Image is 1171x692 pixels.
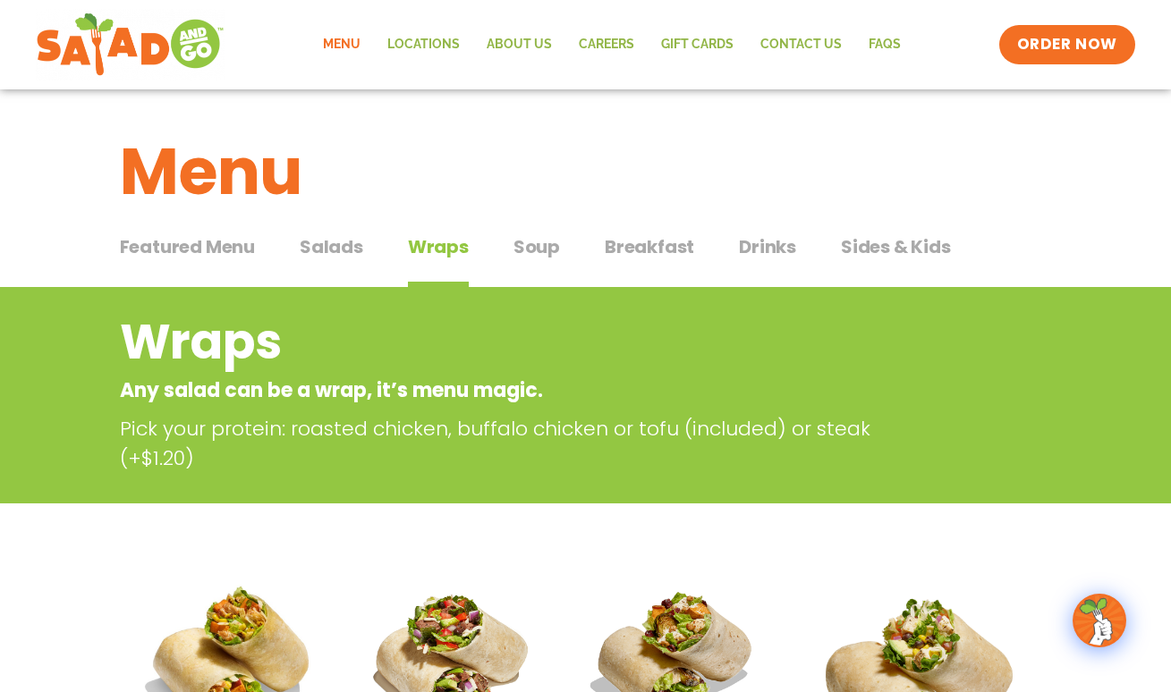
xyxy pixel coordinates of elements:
[120,227,1052,288] div: Tabbed content
[1074,595,1124,646] img: wpChatIcon
[120,123,1052,220] h1: Menu
[408,233,469,260] span: Wraps
[310,24,374,65] a: Menu
[999,25,1135,64] a: ORDER NOW
[513,233,560,260] span: Soup
[747,24,855,65] a: Contact Us
[473,24,565,65] a: About Us
[605,233,694,260] span: Breakfast
[374,24,473,65] a: Locations
[841,233,951,260] span: Sides & Kids
[120,233,255,260] span: Featured Menu
[648,24,747,65] a: GIFT CARDS
[739,233,796,260] span: Drinks
[36,9,225,80] img: new-SAG-logo-768×292
[310,24,914,65] nav: Menu
[855,24,914,65] a: FAQs
[120,414,916,473] p: Pick your protein: roasted chicken, buffalo chicken or tofu (included) or steak (+$1.20)
[120,376,908,405] p: Any salad can be a wrap, it’s menu magic.
[565,24,648,65] a: Careers
[300,233,363,260] span: Salads
[1017,34,1117,55] span: ORDER NOW
[120,306,908,378] h2: Wraps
